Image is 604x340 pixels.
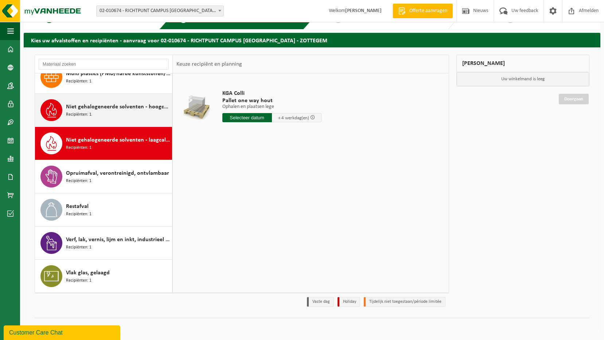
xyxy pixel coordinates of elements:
span: Recipiënten: 1 [66,211,91,218]
span: Recipiënten: 1 [66,277,91,284]
div: [PERSON_NAME] [456,55,590,72]
button: Verf, lak, vernis, lijm en inkt, industrieel in kleinverpakking Recipiënten: 1 [35,227,172,260]
span: Recipiënten: 1 [66,111,91,118]
a: Doorgaan [559,94,589,104]
button: Vlak glas, gelaagd Recipiënten: 1 [35,260,172,293]
span: + 4 werkdag(en) [278,116,309,120]
span: Offerte aanvragen [408,7,449,15]
button: Multi plastics (PMD/harde kunststoffen/spanbanden/EPS/folie naturel/folie gemengd) Recipiënten: 1 [35,61,172,94]
span: Recipiënten: 1 [66,144,91,151]
input: Materiaal zoeken [39,59,169,70]
li: Holiday [338,297,360,307]
span: Niet gehalogeneerde solventen - laagcalorisch in 200lt-vat [66,136,170,144]
span: Opruimafval, verontreinigd, ontvlambaar [66,169,169,178]
li: Tijdelijk niet toegestaan/période limitée [364,297,445,307]
span: Multi plastics (PMD/harde kunststoffen/spanbanden/EPS/folie naturel/folie gemengd) [66,69,170,78]
button: Niet gehalogeneerde solventen - laagcalorisch in 200lt-vat Recipiënten: 1 [35,127,172,160]
span: Pallet one way hout [222,97,322,104]
iframe: chat widget [4,324,122,340]
div: Keuze recipiënt en planning [173,55,246,73]
a: Offerte aanvragen [393,4,453,18]
button: Niet gehalogeneerde solventen - hoogcalorisch in kleinverpakking Recipiënten: 1 [35,94,172,127]
span: KGA Colli [222,90,322,97]
span: 02-010674 - RICHTPUNT CAMPUS ZOTTEGEM - ZOTTEGEM [97,6,223,16]
button: Restafval Recipiënten: 1 [35,193,172,227]
strong: [PERSON_NAME] [345,8,382,13]
span: Verf, lak, vernis, lijm en inkt, industrieel in kleinverpakking [66,235,170,244]
span: Recipiënten: 1 [66,244,91,251]
span: Recipiënten: 1 [66,178,91,185]
h2: Kies uw afvalstoffen en recipiënten - aanvraag voor 02-010674 - RICHTPUNT CAMPUS [GEOGRAPHIC_DATA... [24,33,600,47]
span: Restafval [66,202,89,211]
input: Selecteer datum [222,113,272,122]
p: Uw winkelmand is leeg [457,72,589,86]
button: Opruimafval, verontreinigd, ontvlambaar Recipiënten: 1 [35,160,172,193]
p: Ophalen en plaatsen lege [222,104,322,109]
li: Vaste dag [307,297,334,307]
span: Vlak glas, gelaagd [66,268,110,277]
span: Niet gehalogeneerde solventen - hoogcalorisch in kleinverpakking [66,103,170,111]
span: Recipiënten: 1 [66,78,91,85]
span: 02-010674 - RICHTPUNT CAMPUS ZOTTEGEM - ZOTTEGEM [96,5,224,16]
